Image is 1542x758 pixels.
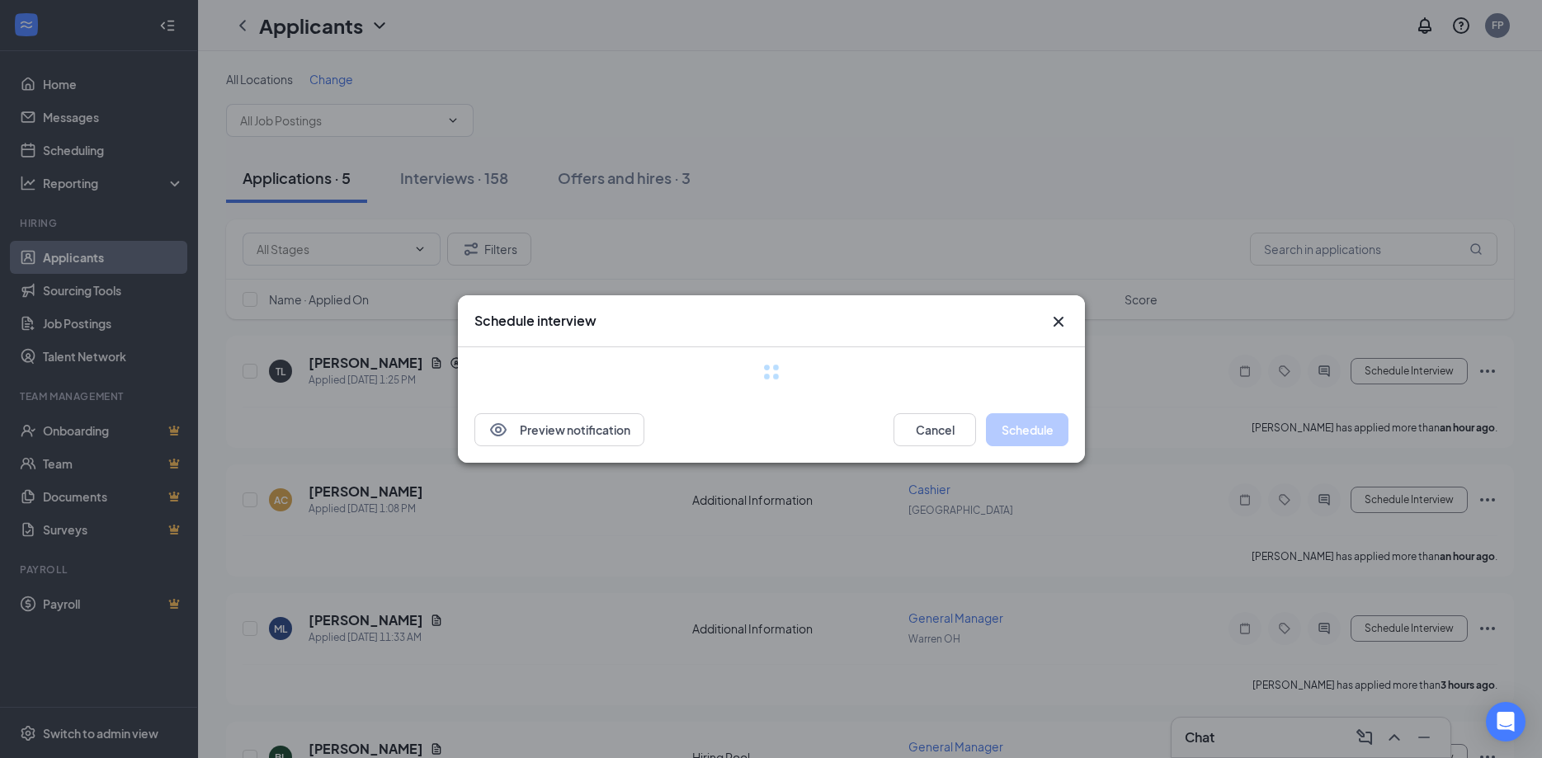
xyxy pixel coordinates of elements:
[986,413,1068,446] button: Schedule
[474,413,644,446] button: EyePreview notification
[1486,702,1525,742] div: Open Intercom Messenger
[488,420,508,440] svg: Eye
[894,413,976,446] button: Cancel
[1049,312,1068,332] svg: Cross
[474,312,597,330] h3: Schedule interview
[1049,312,1068,332] button: Close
